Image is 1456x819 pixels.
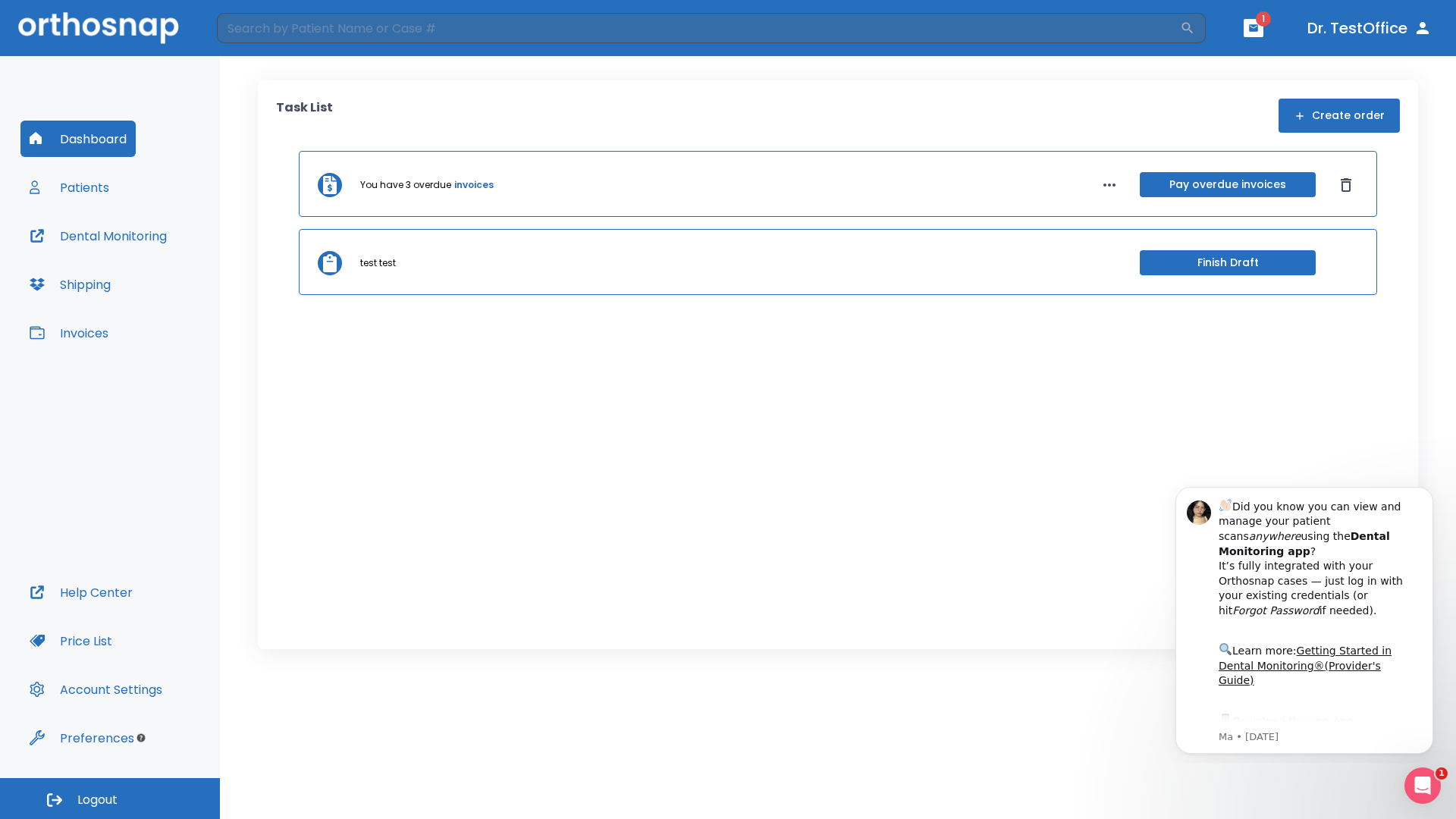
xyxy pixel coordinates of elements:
[1140,172,1316,197] button: Pay overdue invoices
[134,731,148,745] div: Tooltip anchor
[20,121,136,157] button: Dashboard
[77,792,118,808] span: Logout
[20,169,118,206] button: Patients
[217,13,1180,43] input: Search by Patient Name or Case #
[360,256,396,270] p: test test
[454,178,494,192] a: invoices
[1256,11,1271,27] span: 1
[1301,14,1438,42] button: Dr. TestOffice
[1436,767,1448,780] span: 1
[276,99,333,133] p: Task List
[20,218,176,254] button: Dental Monitoring
[360,178,451,192] p: You have 3 overdue
[20,574,142,610] button: Help Center
[20,266,120,303] button: Shipping
[20,623,121,659] button: Price List
[66,238,257,315] div: Download the app: | ​ Let us know if you need help getting started!
[20,671,171,708] button: Account Settings
[18,12,179,43] img: Orthosnap
[66,257,257,271] p: Message from Ma, sent 6w ago
[1334,173,1358,197] button: Dismiss
[1404,767,1441,804] iframe: Intercom live chat
[20,720,143,756] button: Preferences
[20,315,118,351] button: Invoices
[257,24,269,36] button: Dismiss notification
[1279,99,1400,133] button: Create order
[1153,473,1456,763] iframe: Intercom notifications message
[1140,250,1316,275] button: Finish Draft
[66,242,201,269] a: App Store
